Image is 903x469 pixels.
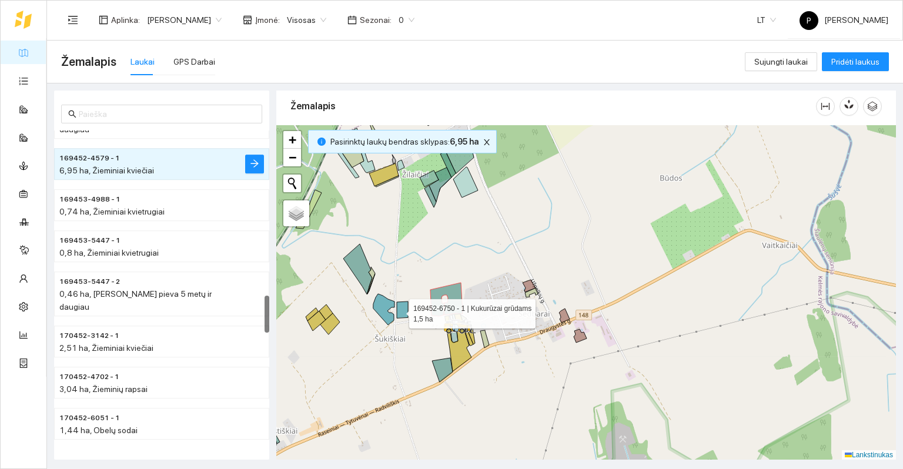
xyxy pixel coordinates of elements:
[745,57,817,66] a: Sujungti laukai
[59,153,120,164] span: 169452-4579 - 1
[287,11,326,29] span: Visosas
[59,248,159,257] font: 0,8 ha, Žieminiai kvietrugiai
[59,112,210,134] font: 0,36 ha, [PERSON_NAME] pieva 5 metų ir daugiau
[173,57,215,66] font: GPS Darbai
[59,343,153,353] font: 2,51 ha, Žieminiai kviečiai
[59,414,120,422] font: 170452-6051 - 1
[817,102,834,111] span: stulpelio plotis
[59,371,119,383] span: 170452-4702 - 1
[59,277,120,286] font: 169453-5447 - 2
[283,200,309,226] a: Sluoksniai
[330,137,448,146] font: Pasirinktų laukų bendras sklypas
[852,451,893,459] font: Lankstinukas
[399,11,414,29] span: 0
[147,11,222,29] span: Paulius
[283,149,301,166] a: Atitolinti
[450,137,479,146] font: 6,95 ha
[79,108,255,120] input: Paieška
[255,15,278,25] font: Įmonė
[59,289,212,311] font: 0,46 ha, [PERSON_NAME] pieva 5 metų ir daugiau
[289,132,296,147] font: +
[390,15,392,25] font: :
[147,15,211,25] font: [PERSON_NAME]
[59,154,120,162] font: 169452-4579 - 1
[245,155,264,173] button: rodyklė į dešinę
[399,15,404,25] font: 0
[278,15,280,25] font: :
[59,207,165,216] font: 0,74 ha, Žieminiai kvietrugiai
[61,52,116,71] span: Žemalapis
[59,194,121,205] span: 169453-4988 - 1
[754,57,808,66] font: Sujungti laukai
[131,57,155,66] font: Laukai
[59,195,121,203] font: 169453-4988 - 1
[68,15,78,25] span: meniu išskleidimas
[111,15,138,25] font: Aplinka
[448,137,450,146] font: :
[807,16,811,25] font: P
[59,373,119,381] font: 170452-4702 - 1
[59,426,138,435] font: 1,44 ha, Obelų sodai
[845,451,893,459] a: Lankstinukas
[59,276,120,287] span: 169453-5447 - 2
[757,11,776,29] span: LT
[59,330,119,341] span: 170452-3142 - 1
[59,235,121,246] span: 169453-5447 - 1
[138,15,140,25] font: :
[347,15,357,25] span: kalendorius
[480,135,494,149] button: uždaryti
[68,110,76,118] span: paieška
[59,384,148,394] font: 3,04 ha, Žieminių rapsai
[360,15,390,25] font: Sezonai
[283,131,301,149] a: Priartinti
[816,97,835,116] button: stulpelio plotis
[289,150,296,165] font: −
[283,175,301,192] button: Pradėti naują paiešką
[745,52,817,71] button: Sujungti laukai
[243,15,252,25] span: parduotuvė
[61,8,85,32] button: meniu išskleidimas
[822,57,889,66] a: Pridėti laukus
[59,166,154,175] font: 6,95 ha, Žieminiai kviečiai
[287,15,316,25] font: Visosas
[822,52,889,71] button: Pridėti laukus
[831,57,879,66] font: Pridėti laukus
[61,55,116,69] font: Žemalapis
[480,138,493,146] span: uždaryti
[317,138,326,146] span: informacijos ratas
[824,15,888,25] font: [PERSON_NAME]
[290,101,336,112] font: Žemalapis
[59,236,121,244] font: 169453-5447 - 1
[59,331,119,340] font: 170452-3142 - 1
[757,15,765,25] font: LT
[99,15,108,25] span: išdėstymas
[59,413,120,424] span: 170452-6051 - 1
[250,159,259,170] span: rodyklė į dešinę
